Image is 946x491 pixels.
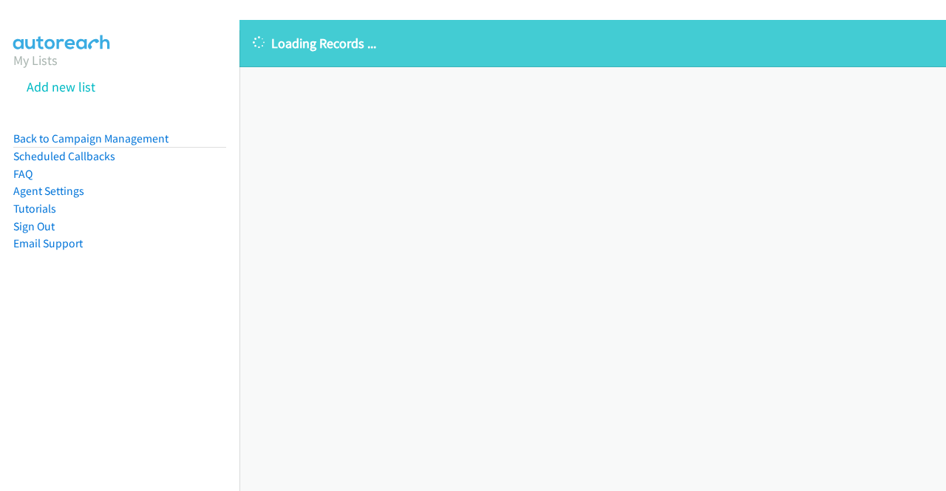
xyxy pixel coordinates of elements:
a: Back to Campaign Management [13,131,169,145]
a: Scheduled Callbacks [13,149,115,163]
a: Tutorials [13,202,56,216]
a: Agent Settings [13,184,84,198]
a: Sign Out [13,219,55,233]
a: My Lists [13,52,58,69]
a: FAQ [13,167,33,181]
p: Loading Records ... [253,33,933,53]
a: Email Support [13,236,83,250]
a: Add new list [27,78,95,95]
